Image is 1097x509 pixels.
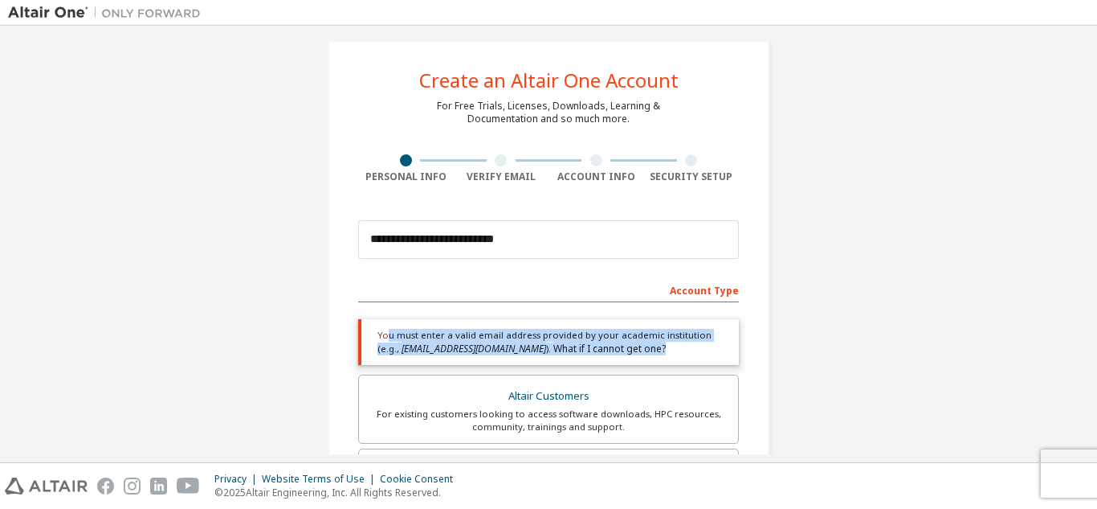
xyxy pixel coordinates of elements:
div: For existing customers looking to access software downloads, HPC resources, community, trainings ... [369,408,728,433]
img: altair_logo.svg [5,478,88,495]
div: For Free Trials, Licenses, Downloads, Learning & Documentation and so much more. [437,100,660,125]
img: Altair One [8,5,209,21]
div: Account Info [548,170,644,183]
p: © 2025 Altair Engineering, Inc. All Rights Reserved. [214,486,463,499]
img: instagram.svg [124,478,141,495]
img: linkedin.svg [150,478,167,495]
div: Privacy [214,473,262,486]
div: Create an Altair One Account [419,71,679,90]
a: What if I cannot get one? [553,342,666,355]
div: Account Type [358,277,739,302]
div: You must enter a valid email address provided by your academic institution (e.g., ). [358,319,739,365]
div: Security Setup [644,170,740,183]
div: Verify Email [454,170,549,183]
div: Altair Customers [369,385,728,408]
img: youtube.svg [177,478,200,495]
div: Website Terms of Use [262,473,380,486]
img: facebook.svg [97,478,114,495]
span: [EMAIL_ADDRESS][DOMAIN_NAME] [402,342,546,355]
div: Personal Info [358,170,454,183]
div: Cookie Consent [380,473,463,486]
